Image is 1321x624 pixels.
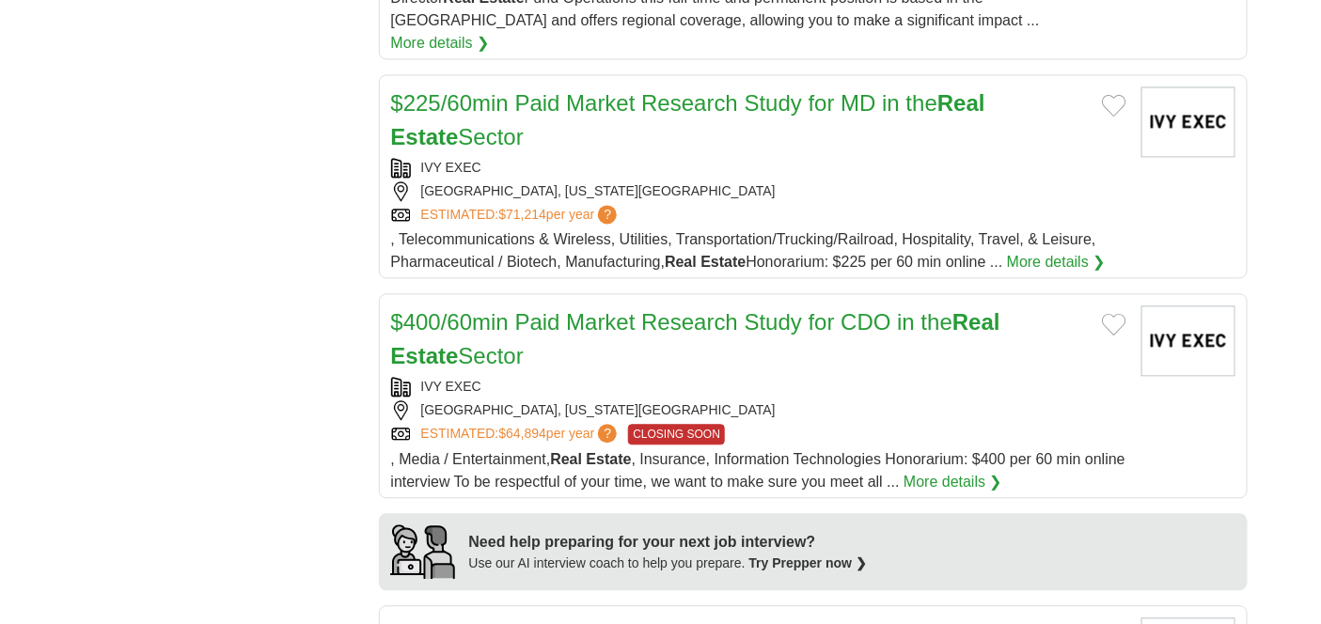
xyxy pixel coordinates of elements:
a: ESTIMATED:$71,214per year? [421,205,621,225]
a: ESTIMATED:$64,894per year? [421,424,621,445]
span: $64,894 [498,426,546,441]
strong: Estate [391,343,459,368]
a: IVY EXEC [421,379,481,394]
a: Try Prepper now ❯ [749,555,868,570]
div: Need help preparing for your next job interview? [469,531,868,554]
a: More details ❯ [1007,251,1106,273]
div: [GEOGRAPHIC_DATA], [US_STATE][GEOGRAPHIC_DATA] [391,181,1126,201]
button: Add to favorite jobs [1102,313,1126,335]
div: [GEOGRAPHIC_DATA], [US_STATE][GEOGRAPHIC_DATA] [391,400,1126,420]
strong: Real [937,90,985,116]
a: $225/60min Paid Market Research Study for MD in theReal EstateSector [391,90,985,149]
span: $71,214 [498,207,546,222]
img: Ivy Exec logo [1141,86,1235,157]
strong: Estate [587,451,632,467]
span: ? [598,424,617,443]
a: More details ❯ [391,32,490,55]
a: More details ❯ [904,471,1002,493]
span: ? [598,205,617,224]
strong: Estate [700,254,746,270]
a: IVY EXEC [421,160,481,175]
button: Add to favorite jobs [1102,94,1126,117]
span: , Telecommunications & Wireless, Utilities, Transportation/Trucking/Railroad, Hospitality, Travel... [391,231,1096,270]
strong: Estate [391,124,459,149]
div: Use our AI interview coach to help you prepare. [469,554,868,573]
img: Ivy Exec logo [1141,305,1235,376]
strong: Real [550,451,582,467]
a: $400/60min Paid Market Research Study for CDO in theReal EstateSector [391,309,1000,368]
strong: Real [952,309,1000,335]
span: CLOSING SOON [628,424,725,445]
span: , Media / Entertainment, , Insurance, Information Technologies Honorarium: $400 per 60 min online... [391,451,1125,490]
strong: Real [665,254,697,270]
